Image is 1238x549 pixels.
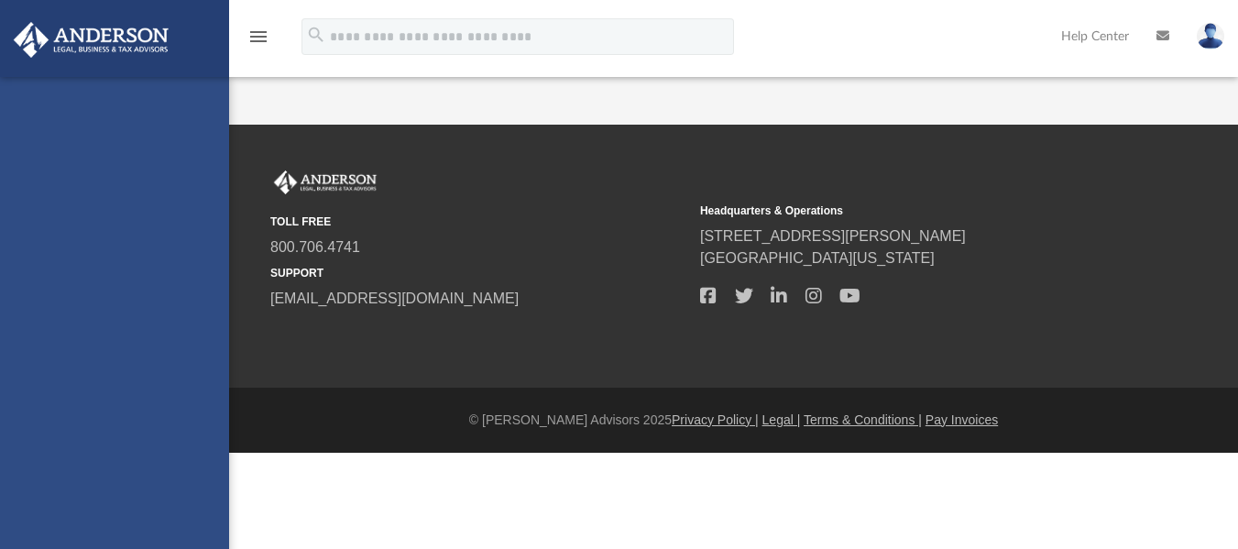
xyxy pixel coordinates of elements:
a: 800.706.4741 [270,239,360,255]
a: Legal | [762,412,801,427]
small: SUPPORT [270,265,687,281]
a: [EMAIL_ADDRESS][DOMAIN_NAME] [270,291,519,306]
a: Privacy Policy | [672,412,759,427]
i: search [306,25,326,45]
a: menu [247,35,269,48]
div: © [PERSON_NAME] Advisors 2025 [229,411,1238,430]
i: menu [247,26,269,48]
a: [GEOGRAPHIC_DATA][US_STATE] [700,250,935,266]
small: TOLL FREE [270,214,687,230]
img: Anderson Advisors Platinum Portal [8,22,174,58]
a: Pay Invoices [926,412,998,427]
small: Headquarters & Operations [700,203,1117,219]
img: Anderson Advisors Platinum Portal [270,170,380,194]
a: [STREET_ADDRESS][PERSON_NAME] [700,228,966,244]
img: User Pic [1197,23,1224,49]
a: Terms & Conditions | [804,412,922,427]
